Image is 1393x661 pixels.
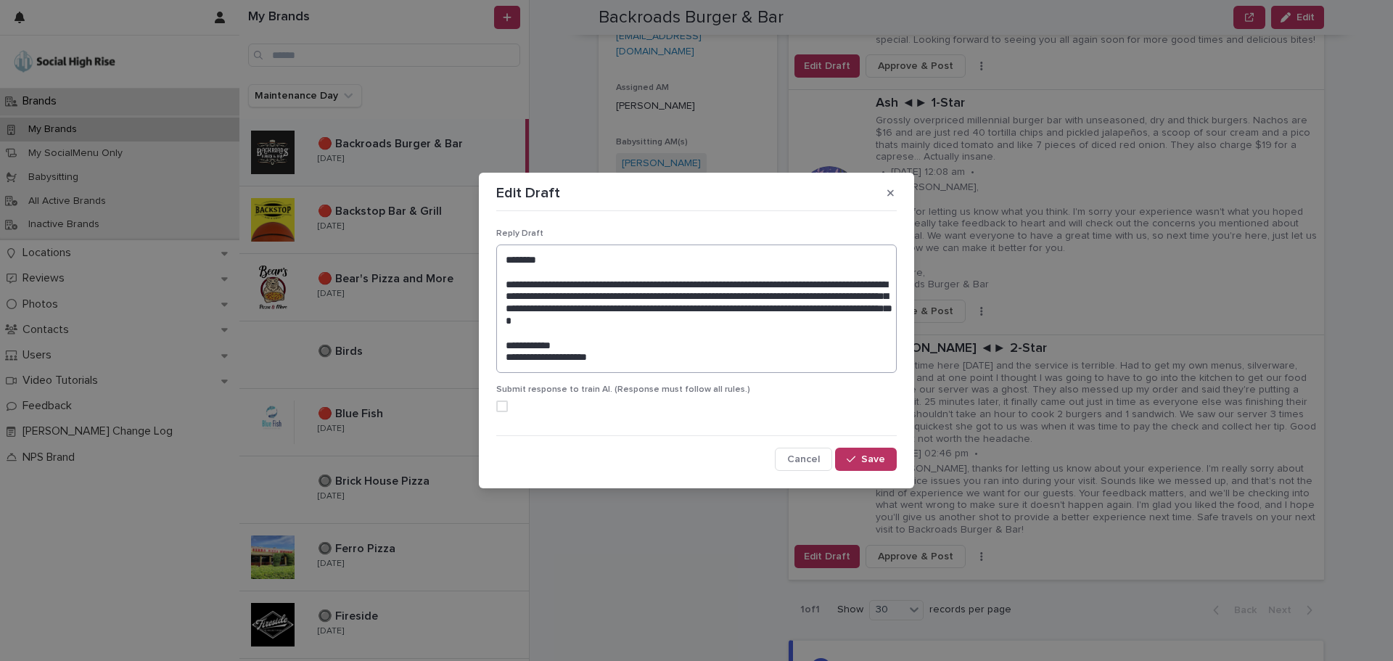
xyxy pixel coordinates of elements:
span: Cancel [787,454,820,464]
p: Edit Draft [496,184,560,202]
button: Save [835,448,897,471]
span: Submit response to train AI. (Response must follow all rules.) [496,385,750,394]
button: Cancel [775,448,832,471]
span: Save [861,454,885,464]
span: Reply Draft [496,229,543,238]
